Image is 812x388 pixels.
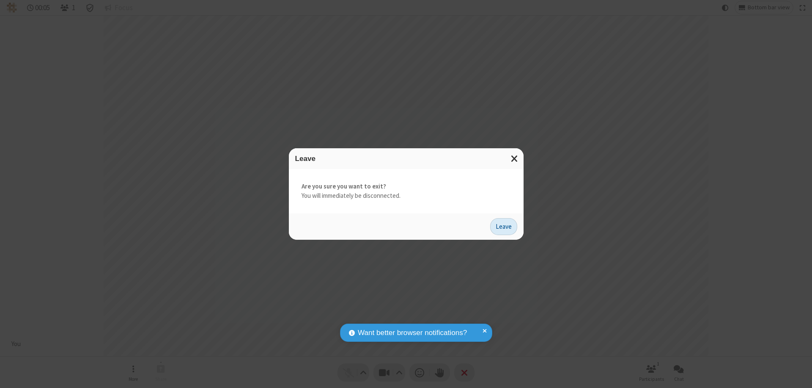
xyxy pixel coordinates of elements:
span: Want better browser notifications? [358,327,467,338]
h3: Leave [295,155,517,163]
strong: Are you sure you want to exit? [302,182,511,191]
button: Close modal [506,148,524,169]
button: Leave [490,218,517,235]
div: You will immediately be disconnected. [289,169,524,213]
